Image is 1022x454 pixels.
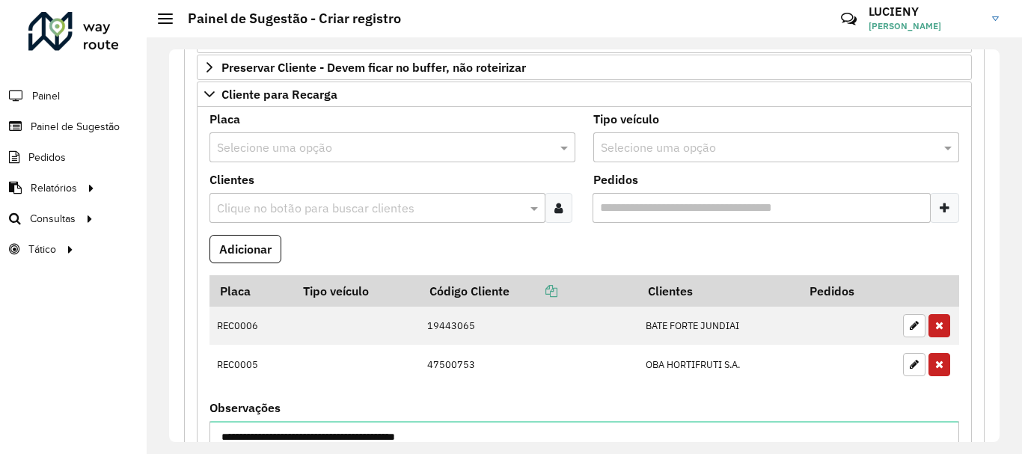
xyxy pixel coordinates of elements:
[209,345,293,384] td: REC0005
[637,275,799,307] th: Clientes
[593,171,638,188] label: Pedidos
[420,345,638,384] td: 47500753
[197,55,972,80] a: Preservar Cliente - Devem ficar no buffer, não roteirizar
[293,275,420,307] th: Tipo veículo
[637,345,799,384] td: OBA HORTIFRUTI S.A.
[833,3,865,35] a: Contato Rápido
[637,307,799,346] td: BATE FORTE JUNDIAI
[209,307,293,346] td: REC0006
[209,171,254,188] label: Clientes
[221,61,526,73] span: Preservar Cliente - Devem ficar no buffer, não roteirizar
[31,119,120,135] span: Painel de Sugestão
[799,275,895,307] th: Pedidos
[28,150,66,165] span: Pedidos
[209,235,281,263] button: Adicionar
[209,275,293,307] th: Placa
[869,19,981,33] span: [PERSON_NAME]
[197,82,972,107] a: Cliente para Recarga
[510,283,557,298] a: Copiar
[31,180,77,196] span: Relatórios
[869,4,981,19] h3: LUCIENY
[32,88,60,104] span: Painel
[28,242,56,257] span: Tático
[209,399,281,417] label: Observações
[420,307,638,346] td: 19443065
[221,88,337,100] span: Cliente para Recarga
[593,110,659,128] label: Tipo veículo
[173,10,401,27] h2: Painel de Sugestão - Criar registro
[30,211,76,227] span: Consultas
[420,275,638,307] th: Código Cliente
[209,110,240,128] label: Placa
